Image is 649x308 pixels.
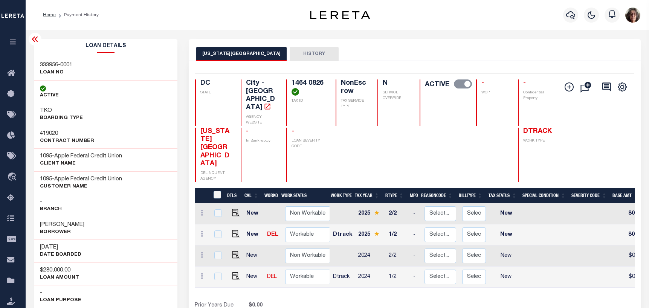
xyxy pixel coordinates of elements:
td: New [489,203,523,224]
p: Confidential Property [523,90,554,101]
h3: - [40,175,122,183]
p: SERVICE OVERRIDE [383,90,410,101]
th: Tax Status: activate to sort column ascending [486,188,520,203]
span: Apple Federal Credit Union [54,153,122,159]
td: $0.00 [613,267,645,288]
span: - [246,128,249,135]
span: - [481,80,484,87]
th: Tax Year: activate to sort column ascending [352,188,382,203]
span: [US_STATE][GEOGRAPHIC_DATA] [200,128,229,167]
th: CAL: activate to sort column ascending [241,188,261,203]
label: ACTIVE [425,79,449,90]
td: - [410,203,421,224]
td: $0.00 [613,245,645,267]
h3: - [40,289,81,297]
i: travel_explore [7,172,19,182]
td: $0.00 [613,203,645,224]
h3: 419020 [40,130,94,137]
button: HISTORY [290,47,339,61]
td: Dtrack [330,224,355,245]
td: New [243,224,264,245]
td: New [489,245,523,267]
th: BillType: activate to sort column ascending [456,188,486,203]
p: In Bankruptcy [246,138,277,144]
span: DTRACK [523,128,552,135]
th: Base Amt: activate to sort column ascending [609,188,641,203]
a: DEL [267,232,278,237]
p: ACTIVE [40,92,59,99]
img: Star.svg [374,210,379,215]
li: Payment History [56,12,99,18]
th: RType: activate to sort column ascending [382,188,407,203]
span: - [523,80,526,87]
th: MPO [407,188,418,203]
span: 1095 [40,176,52,182]
h3: [PERSON_NAME] [40,221,84,229]
a: Home [43,13,56,17]
p: LOAN NO [40,69,72,76]
h4: N [383,79,410,88]
span: 1095 [40,153,52,159]
th: Work Status [278,188,330,203]
th: Work Type [328,188,352,203]
h4: NonEscrow [341,79,368,96]
td: - [410,267,421,288]
td: 2024 [355,267,386,288]
span: Apple Federal Credit Union [54,176,122,182]
p: WOP [481,90,509,96]
h3: - [40,198,62,206]
th: Special Condition: activate to sort column ascending [519,188,568,203]
h4: DC [200,79,232,88]
td: 1/2 [386,267,410,288]
h4: City - [GEOGRAPHIC_DATA] [246,79,277,112]
h3: - [40,152,122,160]
p: CLIENT Name [40,160,122,168]
p: WORK TYPE [523,138,554,144]
td: New [243,245,264,267]
td: $0.00 [613,224,645,245]
td: New [489,224,523,245]
td: Dtrack [330,267,355,288]
th: DTLS [224,188,241,203]
td: - [410,224,421,245]
p: TAX SERVICE TYPE [341,98,368,110]
td: 2024 [355,245,386,267]
td: - [410,245,421,267]
p: CUSTOMER Name [40,183,122,191]
th: WorkQ [261,188,278,203]
p: AGENCY WEBSITE [246,114,277,126]
p: LOAN PURPOSE [40,297,81,304]
button: [US_STATE][GEOGRAPHIC_DATA] [196,47,287,61]
td: New [243,203,264,224]
img: Star.svg [374,231,379,236]
p: Contract Number [40,137,94,145]
p: DATE BOARDED [40,251,81,259]
h4: 1464 0826 [292,79,327,96]
th: &nbsp;&nbsp;&nbsp;&nbsp;&nbsp;&nbsp;&nbsp;&nbsp;&nbsp;&nbsp; [195,188,209,203]
h3: TKO [40,107,83,114]
td: 1/2 [386,224,410,245]
p: LOAN SEVERITY CODE [292,138,327,149]
td: 2025 [355,224,386,245]
p: Branch [40,206,62,213]
p: LOAN AMOUNT [40,274,79,282]
p: BOARDING TYPE [40,114,83,122]
span: - [292,128,294,135]
p: DELINQUENT AGENCY [200,171,232,182]
h3: $280,000.00 [40,267,79,274]
td: New [489,267,523,288]
a: DEL [267,274,277,279]
h2: Loan Details [34,39,177,53]
th: Severity Code: activate to sort column ascending [568,188,609,203]
p: TAX ID [292,98,327,104]
td: New [243,267,264,288]
th: ReasonCode: activate to sort column ascending [418,188,456,203]
td: 2/2 [386,203,410,224]
p: STATE [200,90,232,96]
p: Borrower [40,229,84,236]
td: 2/2 [386,245,410,267]
th: &nbsp; [209,188,224,203]
td: 2025 [355,203,386,224]
h3: [DATE] [40,244,81,251]
h3: 333956-0001 [40,61,72,69]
